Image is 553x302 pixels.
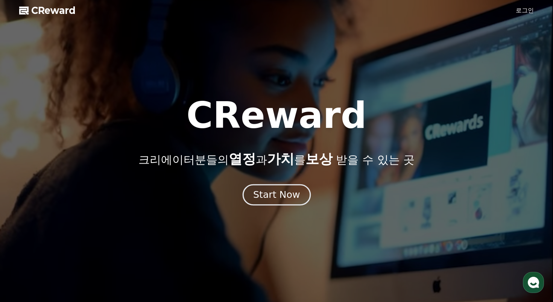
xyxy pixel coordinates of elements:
div: Start Now [253,188,300,201]
button: Start Now [242,184,310,205]
span: CReward [31,5,76,17]
a: 홈 [2,238,50,257]
span: 대화 [69,250,78,256]
a: Start Now [244,192,309,199]
a: 대화 [50,238,97,257]
h1: CReward [186,97,366,134]
a: 설정 [97,238,144,257]
span: 열정 [229,151,256,167]
a: 로그인 [516,6,534,15]
span: 보상 [305,151,333,167]
span: 설정 [116,250,125,256]
a: CReward [19,5,76,17]
p: 크리에이터분들의 과 를 받을 수 있는 곳 [138,152,415,167]
span: 홈 [24,250,28,256]
span: 가치 [267,151,294,167]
